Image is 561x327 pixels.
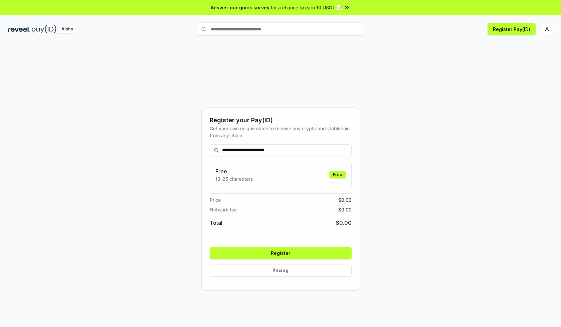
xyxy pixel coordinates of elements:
div: Register your Pay(ID) [210,116,352,125]
p: 13-25 characters [215,175,253,182]
h3: Free [215,167,253,175]
div: Get your own unique name to receive any crypto and stablecoin, from any chain [210,125,352,139]
div: Free [329,171,346,178]
img: pay_id [32,25,56,33]
button: Register Pay(ID) [488,23,536,35]
span: Answer our quick survey [211,4,269,11]
button: Register [210,247,352,259]
span: Price [210,196,221,203]
span: Total [210,219,222,227]
img: reveel_dark [8,25,30,33]
button: Pricing [210,265,352,277]
span: $ 0.00 [338,196,352,203]
span: for a chance to earn 10 USDT 📝 [271,4,342,11]
div: Alpha [58,25,76,33]
span: $ 0.00 [336,219,352,227]
span: $ 0.00 [338,206,352,213]
span: Network fee [210,206,237,213]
